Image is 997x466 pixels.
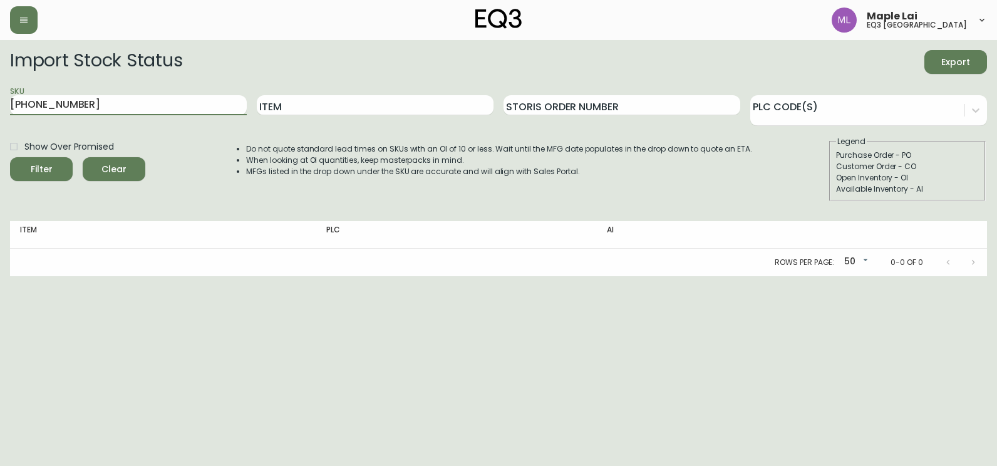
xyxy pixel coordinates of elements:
p: Rows per page: [775,257,834,268]
th: Item [10,221,316,249]
th: PLC [316,221,597,249]
li: MFGs listed in the drop down under the SKU are accurate and will align with Sales Portal. [246,166,752,177]
button: Clear [83,157,145,181]
li: Do not quote standard lead times on SKUs with an OI of 10 or less. Wait until the MFG date popula... [246,143,752,155]
div: Purchase Order - PO [836,150,979,161]
th: AI [597,221,820,249]
div: Available Inventory - AI [836,184,979,195]
div: Open Inventory - OI [836,172,979,184]
h5: eq3 [GEOGRAPHIC_DATA] [867,21,967,29]
button: Filter [10,157,73,181]
p: 0-0 of 0 [891,257,923,268]
legend: Legend [836,136,867,147]
span: Export [934,54,977,70]
span: Show Over Promised [24,140,114,153]
h2: Import Stock Status [10,50,182,74]
img: 61e28cffcf8cc9f4e300d877dd684943 [832,8,857,33]
li: When looking at OI quantities, keep masterpacks in mind. [246,155,752,166]
div: Customer Order - CO [836,161,979,172]
button: Export [924,50,987,74]
span: Maple Lai [867,11,917,21]
span: Clear [93,162,135,177]
img: logo [475,9,522,29]
div: 50 [839,252,870,272]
